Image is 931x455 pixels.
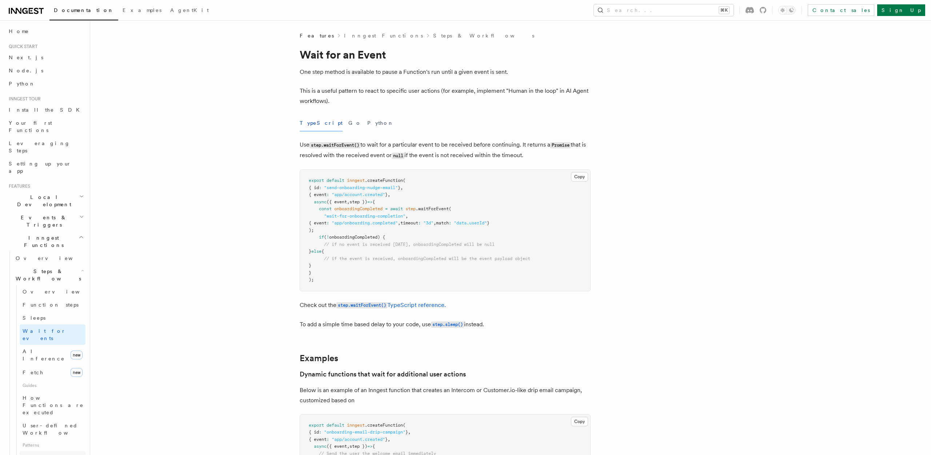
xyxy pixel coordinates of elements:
span: { [372,444,375,449]
a: Python [6,77,85,90]
span: Fetch [23,370,44,375]
span: => [367,199,372,204]
span: { id [309,430,319,435]
span: Features [300,32,334,39]
button: Inngest Functions [6,231,85,252]
a: Examples [300,353,338,363]
span: onboardingCompleted) { [329,235,385,240]
a: Steps & Workflows [433,32,534,39]
a: Examples [118,2,166,20]
button: Copy [571,172,588,181]
a: User-defined Workflows [20,419,85,439]
span: onboardingCompleted [334,206,383,211]
span: Your first Functions [9,120,52,133]
span: "app/onboarding.completed" [332,220,398,225]
span: else [311,249,321,254]
span: ( [403,178,405,183]
span: default [327,178,344,183]
span: match [436,220,449,225]
span: : [449,220,451,225]
span: export [309,423,324,428]
p: This is a useful pattern to react to specific user actions (for example, implement "Human in the ... [300,86,591,106]
span: Leveraging Steps [9,140,70,153]
span: } [385,437,388,442]
h1: Wait for an Event [300,48,591,61]
a: Leveraging Steps [6,137,85,157]
span: // if the event is received, onboardingCompleted will be the event payload object [324,256,530,261]
span: "send-onboarding-nudge-email" [324,185,398,190]
button: TypeScript [300,115,343,131]
span: Patterns [20,439,85,451]
span: } [487,220,490,225]
span: "app/account.created" [332,437,385,442]
span: , [388,437,390,442]
span: Documentation [54,7,114,13]
span: } [309,249,311,254]
span: { [372,199,375,204]
span: new [71,351,83,359]
button: Steps & Workflows [13,265,85,285]
span: = [385,206,388,211]
span: , [398,220,400,225]
span: { event [309,192,327,197]
span: async [314,444,327,449]
a: AgentKit [166,2,213,20]
code: step.waitForEvent() [309,142,360,148]
button: Local Development [6,191,85,211]
a: Wait for events [20,324,85,345]
span: , [347,199,349,204]
a: Sign Up [877,4,925,16]
span: inngest [347,423,365,428]
span: User-defined Workflows [23,423,88,436]
a: Sleeps [20,311,85,324]
a: step.sleep() [431,321,464,328]
span: Wait for events [23,328,66,341]
p: To add a simple time based delay to your code, use instead. [300,319,591,330]
span: timeout [400,220,418,225]
a: Function steps [20,298,85,311]
span: Function steps [23,302,79,308]
span: { id [309,185,319,190]
span: Inngest tour [6,96,41,102]
span: "app/account.created" [332,192,385,197]
span: How Functions are executed [23,395,84,415]
span: Local Development [6,193,79,208]
p: One step method is available to pause a Function's run until a given event is sent. [300,67,591,77]
a: Documentation [49,2,118,20]
span: } [309,263,311,268]
span: Setting up your app [9,161,71,174]
button: Copy [571,417,588,426]
span: } [309,270,311,275]
a: Install the SDK [6,103,85,116]
a: Overview [13,252,85,265]
span: .createFunction [365,423,403,428]
span: const [319,206,332,211]
span: : [319,185,321,190]
a: Overview [20,285,85,298]
span: .waitForEvent [416,206,449,211]
span: Features [6,183,30,189]
span: Guides [20,380,85,391]
a: Home [6,25,85,38]
span: ({ event [327,444,347,449]
span: ({ event [327,199,347,204]
span: // if no event is received [DATE], onboardingCompleted will be null [324,242,495,247]
span: step }) [349,444,367,449]
span: , [347,444,349,449]
span: export [309,178,324,183]
span: , [388,192,390,197]
span: await [390,206,403,211]
code: Promise [550,142,571,148]
span: .createFunction [365,178,403,183]
span: ( [449,206,451,211]
span: Next.js [9,55,43,60]
span: Examples [123,7,161,13]
span: Overview [23,289,97,295]
span: : [327,192,329,197]
button: Events & Triggers [6,211,85,231]
a: step.waitForEvent()TypeScript reference. [336,302,446,308]
span: step [405,206,416,211]
span: step }) [349,199,367,204]
span: Quick start [6,44,37,49]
